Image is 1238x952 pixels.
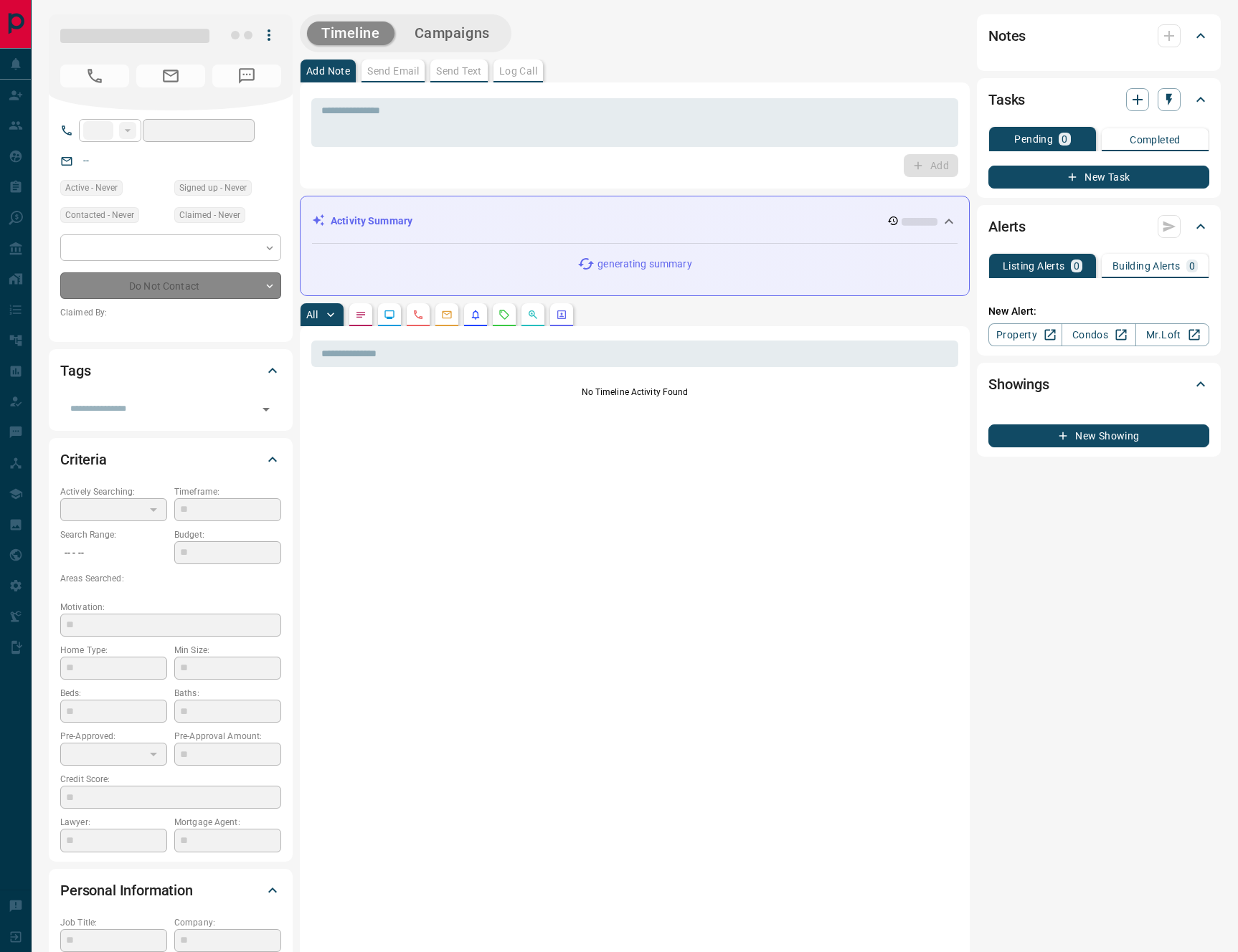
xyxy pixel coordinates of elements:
[306,310,318,320] p: All
[212,65,281,87] span: No Number
[60,730,167,743] p: Pre-Approved:
[174,528,281,541] p: Budget:
[355,309,367,320] svg: Notes
[441,309,453,320] svg: Emails
[988,367,1209,401] div: Showings
[1130,135,1181,145] p: Completed
[60,572,281,585] p: Areas Searched:
[988,19,1209,53] div: Notes
[1003,261,1065,271] p: Listing Alerts
[256,399,276,419] button: Open
[60,687,167,700] p: Beds:
[1014,134,1053,144] p: Pending
[988,373,1049,396] h2: Showings
[60,879,193,902] h2: Personal Information
[65,208,134,222] span: Contacted - Never
[331,214,412,229] p: Activity Summary
[498,309,510,320] svg: Requests
[65,181,118,195] span: Active - Never
[470,309,481,320] svg: Listing Alerts
[1112,261,1181,271] p: Building Alerts
[179,208,240,222] span: Claimed - Never
[556,309,567,320] svg: Agent Actions
[527,309,539,320] svg: Opportunities
[988,82,1209,117] div: Tasks
[174,816,281,829] p: Mortgage Agent:
[60,353,281,388] div: Tags
[60,541,167,565] p: -- - --
[60,644,167,657] p: Home Type:
[174,485,281,498] p: Timeframe:
[1062,134,1067,144] p: 0
[60,773,281,786] p: Credit Score:
[988,88,1025,111] h2: Tasks
[597,257,691,272] p: generating summary
[384,309,395,320] svg: Lead Browsing Activity
[60,448,107,471] h2: Criteria
[60,272,281,299] div: Do Not Contact
[988,215,1026,238] h2: Alerts
[60,816,167,829] p: Lawyer:
[988,24,1026,47] h2: Notes
[988,209,1209,244] div: Alerts
[412,309,424,320] svg: Calls
[60,485,167,498] p: Actively Searching:
[1189,261,1195,271] p: 0
[400,22,504,45] button: Campaigns
[60,306,281,319] p: Claimed By:
[60,528,167,541] p: Search Range:
[307,22,394,45] button: Timeline
[306,66,350,76] p: Add Note
[60,601,281,614] p: Motivation:
[988,323,1062,346] a: Property
[988,424,1209,447] button: New Showing
[1135,323,1209,346] a: Mr.Loft
[60,442,281,477] div: Criteria
[60,65,129,87] span: No Number
[179,181,247,195] span: Signed up - Never
[988,166,1209,189] button: New Task
[1074,261,1079,271] p: 0
[311,386,958,399] p: No Timeline Activity Found
[174,916,281,929] p: Company:
[174,730,281,743] p: Pre-Approval Amount:
[83,155,89,166] a: --
[1062,323,1135,346] a: Condos
[174,687,281,700] p: Baths:
[174,644,281,657] p: Min Size:
[60,359,90,382] h2: Tags
[60,873,281,908] div: Personal Information
[60,916,167,929] p: Job Title:
[312,208,958,234] div: Activity Summary
[136,65,205,87] span: No Email
[988,304,1209,319] p: New Alert:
